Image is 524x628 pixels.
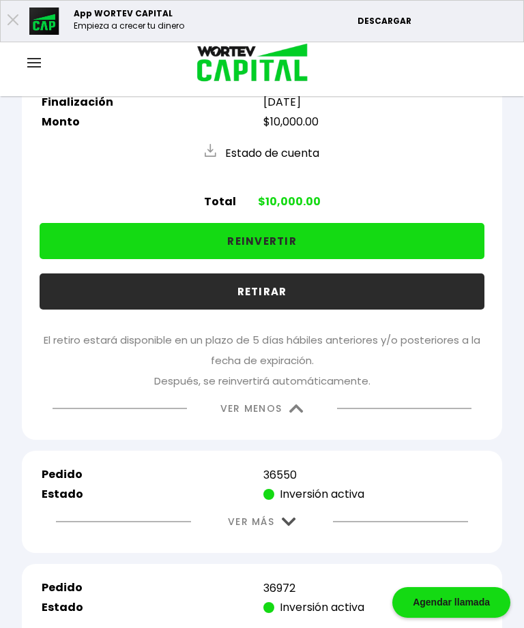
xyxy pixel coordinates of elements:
span: Estado de cuenta [225,145,319,161]
p: DESCARGAR [358,15,516,27]
b: Pedido [42,466,83,483]
p: El retiro estará disponible en un plazo de 5 días hábiles anteriores y/o posteriores a la fecha d... [40,310,484,391]
b: Monto [42,114,80,130]
td: 36550 [263,466,483,484]
a: VER MÁS [228,515,274,529]
td: [DATE] [263,93,483,111]
button: RETIRAR [40,273,484,310]
a: VER MENOS [220,402,282,416]
img: flecha arriba [289,404,304,413]
p: Inversión activa [263,599,482,616]
button: REINVERTIR [40,223,484,259]
p: Empieza a crecer tu dinero [74,20,184,32]
b: $10,000.00 [258,194,321,209]
b: Finalización [42,94,113,110]
b: Total [204,194,236,209]
b: Estado [42,599,83,616]
p: Inversión activa [263,486,482,503]
td: 36972 [263,579,483,597]
img: logo_wortev_capital [183,42,313,86]
img: hamburguer-menu2 [27,58,41,68]
button: VER MENOS [200,391,324,426]
div: Agendar llamada [392,587,510,618]
img: descargaestado.eba797a9.svg [205,144,216,157]
span: $10,000.00 [263,114,319,130]
p: App WORTEV CAPITAL [74,8,184,20]
button: VER MÁS [207,505,317,539]
b: Pedido [42,580,83,596]
b: Estado [42,486,83,503]
img: flecha abajo [282,518,296,526]
img: appicon [29,8,60,35]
